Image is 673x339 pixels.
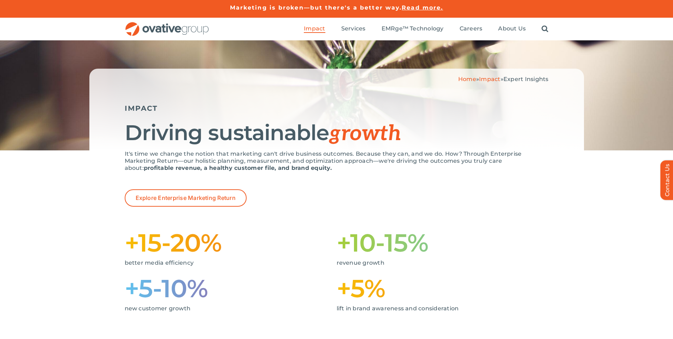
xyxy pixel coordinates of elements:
p: new customer growth [125,305,326,312]
a: Impact [479,76,500,82]
a: Home [458,76,476,82]
span: Expert Insights [503,76,549,82]
a: Search [542,25,548,33]
p: lift in brand awareness and consideration [337,305,538,312]
span: Services [341,25,366,32]
span: Explore Enterprise Marketing Return [136,195,236,201]
strong: profitable revenue, a healthy customer file, and brand equity. [144,165,332,171]
span: About Us [498,25,526,32]
a: Services [341,25,366,33]
a: About Us [498,25,526,33]
a: Careers [460,25,483,33]
a: EMRge™ Technology [382,25,444,33]
p: revenue growth [337,259,538,266]
span: growth [329,121,401,146]
h1: +15-20% [125,231,337,254]
h1: Driving sustainable [125,121,549,145]
span: » » [458,76,549,82]
p: It's time we change the notion that marketing can't drive business outcomes. Because they can, an... [125,150,549,172]
span: Careers [460,25,483,32]
span: Impact [304,25,325,32]
nav: Menu [304,18,548,40]
a: OG_Full_horizontal_RGB [125,21,209,28]
h1: +10-15% [337,231,549,254]
a: Marketing is broken—but there's a better way. [230,4,402,11]
h1: +5% [337,277,549,300]
a: Explore Enterprise Marketing Return [125,189,247,207]
h1: +5-10% [125,277,337,300]
span: EMRge™ Technology [382,25,444,32]
p: better media efficiency [125,259,326,266]
h5: IMPACT [125,104,549,113]
a: Read more. [402,4,443,11]
a: Impact [304,25,325,33]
